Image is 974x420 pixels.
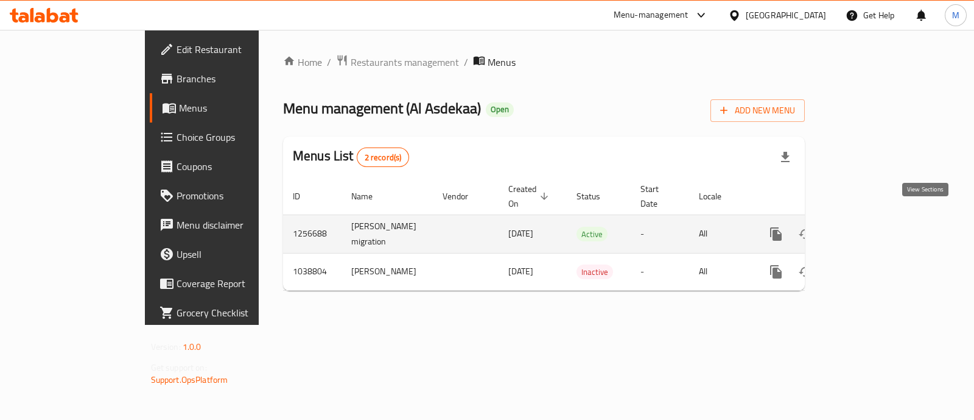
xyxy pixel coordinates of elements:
[177,247,298,262] span: Upsell
[952,9,959,22] span: M
[508,263,533,279] span: [DATE]
[576,265,613,279] div: Inactive
[283,94,481,122] span: Menu management ( Al Asdekaa )
[150,152,307,181] a: Coupons
[150,269,307,298] a: Coverage Report
[752,178,888,215] th: Actions
[177,159,298,174] span: Coupons
[283,178,888,291] table: enhanced table
[283,253,342,290] td: 1038804
[762,257,791,287] button: more
[293,189,316,204] span: ID
[351,189,388,204] span: Name
[508,182,552,211] span: Created On
[177,188,298,203] span: Promotions
[351,55,459,69] span: Restaurants management
[293,147,409,167] h2: Menus List
[342,215,433,253] td: [PERSON_NAME] migration
[150,181,307,210] a: Promotions
[179,101,298,115] span: Menus
[357,148,410,167] div: Total records count
[150,35,307,64] a: Edit Restaurant
[689,215,752,253] td: All
[631,253,689,290] td: -
[720,103,795,118] span: Add New Menu
[283,215,342,253] td: 1256688
[486,102,514,117] div: Open
[150,298,307,327] a: Grocery Checklist
[177,276,298,291] span: Coverage Report
[183,339,201,355] span: 1.0.0
[150,123,307,152] a: Choice Groups
[762,219,791,249] button: more
[464,55,468,69] li: /
[791,219,820,249] button: Change Status
[443,189,484,204] span: Vendor
[689,253,752,290] td: All
[151,360,207,376] span: Get support on:
[336,54,459,70] a: Restaurants management
[177,71,298,86] span: Branches
[177,305,298,320] span: Grocery Checklist
[508,226,533,241] span: [DATE]
[699,189,737,204] span: Locale
[283,54,805,70] nav: breadcrumb
[614,8,688,23] div: Menu-management
[342,253,433,290] td: [PERSON_NAME]
[710,99,805,122] button: Add New Menu
[357,152,409,163] span: 2 record(s)
[771,143,800,172] div: Export file
[486,104,514,115] span: Open
[150,240,307,269] a: Upsell
[177,218,298,232] span: Menu disclaimer
[576,227,608,241] span: Active
[150,64,307,93] a: Branches
[151,339,181,355] span: Version:
[488,55,516,69] span: Menus
[150,93,307,123] a: Menus
[151,372,228,388] a: Support.OpsPlatform
[791,257,820,287] button: Change Status
[150,210,307,240] a: Menu disclaimer
[746,9,826,22] div: [GEOGRAPHIC_DATA]
[327,55,331,69] li: /
[576,189,616,204] span: Status
[177,130,298,144] span: Choice Groups
[631,215,689,253] td: -
[177,42,298,57] span: Edit Restaurant
[576,265,613,279] span: Inactive
[640,182,674,211] span: Start Date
